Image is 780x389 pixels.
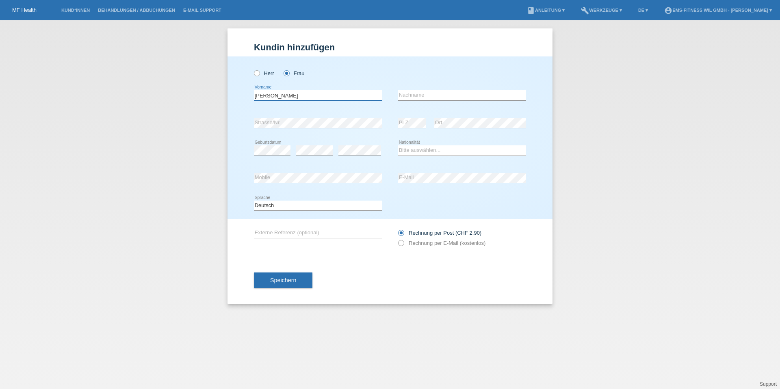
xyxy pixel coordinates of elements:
a: Behandlungen / Abbuchungen [94,8,179,13]
input: Frau [284,70,289,76]
label: Frau [284,70,304,76]
a: DE ▾ [634,8,652,13]
label: Rechnung per E-Mail (kostenlos) [398,240,485,246]
a: E-Mail Support [179,8,225,13]
i: account_circle [664,6,672,15]
a: account_circleEMS-Fitness Wil GmbH - [PERSON_NAME] ▾ [660,8,776,13]
a: Support [760,381,777,387]
input: Herr [254,70,259,76]
i: book [527,6,535,15]
i: build [581,6,589,15]
label: Herr [254,70,274,76]
a: buildWerkzeuge ▾ [577,8,626,13]
a: Kund*innen [57,8,94,13]
input: Rechnung per E-Mail (kostenlos) [398,240,403,250]
a: MF Health [12,7,37,13]
h1: Kundin hinzufügen [254,42,526,52]
input: Rechnung per Post (CHF 2.90) [398,230,403,240]
a: bookAnleitung ▾ [523,8,569,13]
label: Rechnung per Post (CHF 2.90) [398,230,481,236]
span: Speichern [270,277,296,283]
button: Speichern [254,272,312,288]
